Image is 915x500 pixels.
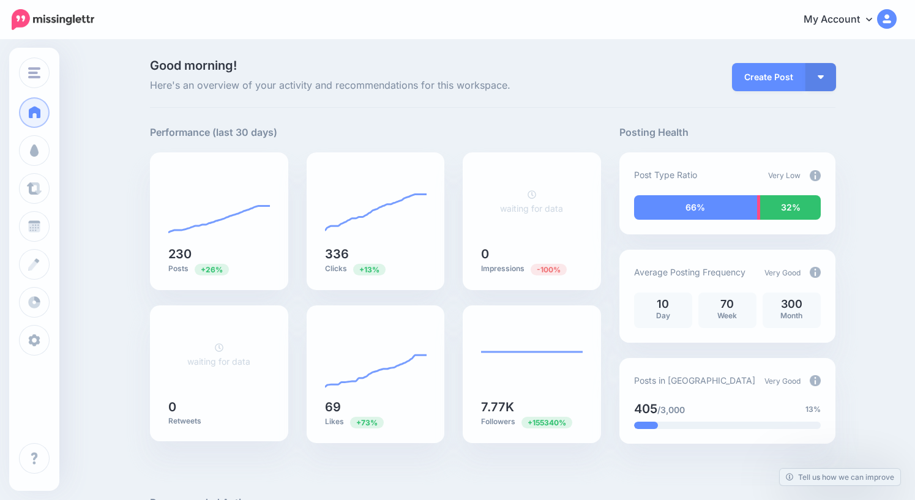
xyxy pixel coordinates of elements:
h5: 69 [325,401,427,413]
span: Week [717,311,737,320]
p: Post Type Ratio [634,168,697,182]
a: waiting for data [500,189,563,214]
a: Tell us how we can improve [780,469,900,485]
img: info-circle-grey.png [810,267,821,278]
h5: 0 [168,401,270,413]
p: Clicks [325,263,427,275]
a: Create Post [732,63,805,91]
span: 405 [634,401,657,416]
p: Impressions [481,263,583,275]
p: 300 [769,299,815,310]
span: Very Good [764,268,801,277]
h5: Performance (last 30 days) [150,125,277,140]
img: menu.png [28,67,40,78]
span: Very Good [764,376,801,386]
p: Posts [168,263,270,275]
span: 13% [805,403,821,416]
p: Likes [325,416,427,428]
h5: 7.77K [481,401,583,413]
a: My Account [791,5,897,35]
span: /3,000 [657,405,685,415]
span: Good morning! [150,58,237,73]
img: info-circle-grey.png [810,170,821,181]
img: arrow-down-white.png [818,75,824,79]
div: 66% of your posts in the last 30 days have been from Drip Campaigns [634,195,758,220]
a: waiting for data [187,342,250,367]
p: 10 [640,299,686,310]
span: Day [656,311,670,320]
span: Previous period: 182 [195,264,229,275]
span: Previous period: 40 [350,417,384,428]
h5: 0 [481,248,583,260]
span: Month [780,311,802,320]
p: Followers [481,416,583,428]
p: 70 [704,299,750,310]
h5: 336 [325,248,427,260]
h5: 230 [168,248,270,260]
div: 32% of your posts in the last 30 days were manually created (i.e. were not from Drip Campaigns or... [760,195,821,220]
span: Previous period: 5 [521,417,572,428]
h5: Posting Health [619,125,835,140]
div: 13% of your posts in the last 30 days have been from Drip Campaigns [634,422,659,429]
span: Here's an overview of your activity and recommendations for this workspace. [150,78,601,94]
span: Previous period: 298 [353,264,386,275]
span: Previous period: 411 [531,264,567,275]
img: info-circle-grey.png [810,375,821,386]
div: 2% of your posts in the last 30 days have been from Curated content [757,195,760,220]
p: Posts in [GEOGRAPHIC_DATA] [634,373,755,387]
p: Retweets [168,416,270,426]
span: Very Low [768,171,801,180]
p: Average Posting Frequency [634,265,745,279]
img: Missinglettr [12,9,94,30]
